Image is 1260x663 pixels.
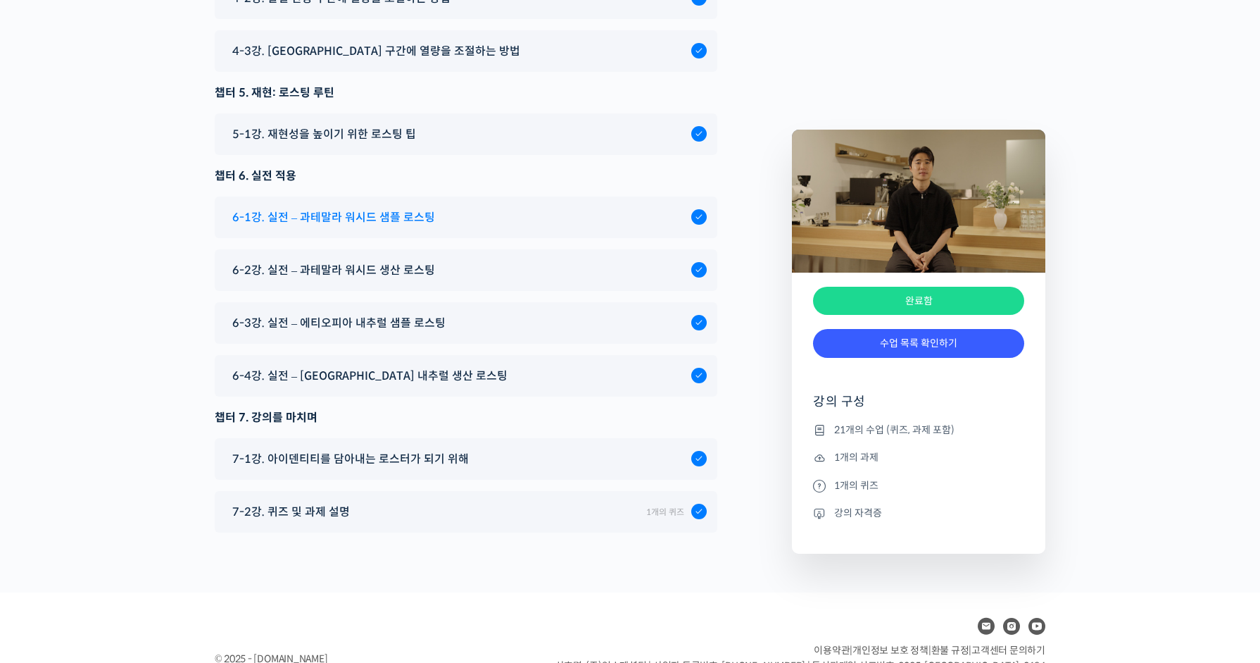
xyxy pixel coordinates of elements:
span: 6-1강. 실전 – 과테말라 워시드 샘플 로스팅 [232,208,435,227]
a: 대화 [93,447,182,482]
a: 개인정보 보호 정책 [852,644,928,657]
span: 설정 [218,468,234,479]
span: 6-4강. 실전 – [GEOGRAPHIC_DATA] 내추럴 생산 로스팅 [232,366,508,385]
span: 1개의 퀴즈 [646,507,684,517]
a: 이용약관 [814,644,850,657]
span: 대화 [129,469,146,480]
span: 홈 [44,468,53,479]
li: 1개의 퀴즈 [813,477,1024,494]
li: 강의 자격증 [813,504,1024,521]
div: 챕터 7. 강의를 마치며 [215,408,717,427]
h4: 강의 구성 [813,393,1024,421]
li: 1개의 과제 [813,450,1024,466]
a: 설정 [182,447,270,482]
span: 7-2강. 퀴즈 및 과제 설명 [232,502,350,521]
a: 5-1강. 재현성을 높이기 위한 로스팅 팁 [225,125,707,144]
div: 챕터 5. 재현: 로스팅 루틴 [215,83,717,102]
a: 수업 목록 확인하기 [813,329,1024,358]
a: 7-2강. 퀴즈 및 과제 설명 1개의 퀴즈 [225,502,707,521]
span: 6-3강. 실전 – 에티오피아 내추럴 샘플 로스팅 [232,314,446,333]
a: 6-2강. 실전 – 과테말라 워시드 생산 로스팅 [225,261,707,280]
a: 6-1강. 실전 – 과테말라 워시드 샘플 로스팅 [225,208,707,227]
a: 환불 규정 [931,644,969,657]
li: 21개의 수업 (퀴즈, 과제 포함) [813,421,1024,438]
a: 7-1강. 아이덴티티를 담아내는 로스터가 되기 위해 [225,450,707,469]
a: 홈 [4,447,93,482]
span: 고객센터 문의하기 [971,644,1045,657]
span: 5-1강. 재현성을 높이기 위한 로스팅 팁 [232,125,416,144]
div: 챕터 6. 실전 적용 [215,166,717,185]
a: 4-3강. [GEOGRAPHIC_DATA] 구간에 열량을 조절하는 방법 [225,42,707,61]
a: 6-3강. 실전 – 에티오피아 내추럴 샘플 로스팅 [225,314,707,333]
span: 7-1강. 아이덴티티를 담아내는 로스터가 되기 위해 [232,450,469,469]
span: 6-2강. 실전 – 과테말라 워시드 생산 로스팅 [232,261,435,280]
a: 6-4강. 실전 – [GEOGRAPHIC_DATA] 내추럴 생산 로스팅 [225,366,707,385]
div: 완료함 [813,287,1024,316]
span: 4-3강. [GEOGRAPHIC_DATA] 구간에 열량을 조절하는 방법 [232,42,520,61]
